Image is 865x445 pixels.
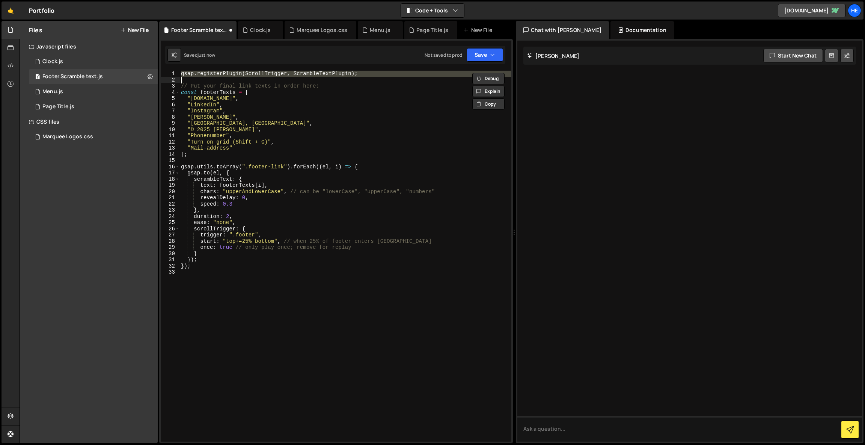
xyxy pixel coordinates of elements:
[29,84,158,99] div: 16487/44687.js
[161,263,180,269] div: 32
[527,52,579,59] h2: [PERSON_NAME]
[161,176,180,183] div: 18
[250,26,271,34] div: Clock.js
[171,26,228,34] div: Footer Scramble text.js
[29,129,158,144] div: Marquee Logos.css
[29,26,42,34] h2: Files
[401,4,464,17] button: Code + Tools
[29,69,158,84] div: 16487/44817.js
[416,26,448,34] div: Page Title.js
[121,27,149,33] button: New File
[161,257,180,263] div: 31
[161,114,180,121] div: 8
[516,21,609,39] div: Chat with [PERSON_NAME]
[20,39,158,54] div: Javascript files
[42,58,63,65] div: Clock.js
[2,2,20,20] a: 🤙
[161,201,180,207] div: 22
[297,26,347,34] div: Marquee Logos.css
[161,189,180,195] div: 20
[161,219,180,226] div: 25
[161,232,180,238] div: 27
[161,170,180,176] div: 17
[463,26,495,34] div: New File
[778,4,845,17] a: [DOMAIN_NAME]
[35,74,40,80] span: 1
[161,77,180,83] div: 2
[161,182,180,189] div: 19
[425,52,462,58] div: Not saved to prod
[42,103,74,110] div: Page Title.js
[161,127,180,133] div: 10
[472,98,505,110] button: Copy
[763,49,823,62] button: Start new chat
[472,73,505,84] button: Debug
[161,95,180,102] div: 5
[161,102,180,108] div: 6
[20,114,158,129] div: CSS files
[467,48,503,62] button: Save
[161,145,180,151] div: 13
[42,88,63,95] div: Menu.js
[161,108,180,114] div: 7
[161,251,180,257] div: 30
[161,164,180,170] div: 16
[161,207,180,213] div: 23
[161,89,180,96] div: 4
[370,26,390,34] div: Menu.js
[161,244,180,251] div: 29
[184,52,215,58] div: Saved
[161,157,180,164] div: 15
[161,213,180,220] div: 24
[161,269,180,275] div: 33
[610,21,674,39] div: Documentation
[42,133,93,140] div: Marquee Logos.css
[161,238,180,245] div: 28
[42,73,103,80] div: Footer Scramble text.js
[472,86,505,97] button: Explain
[161,139,180,145] div: 12
[161,226,180,232] div: 26
[848,4,861,17] a: He
[161,151,180,158] div: 14
[161,71,180,77] div: 1
[161,133,180,139] div: 11
[161,195,180,201] div: 21
[161,83,180,89] div: 3
[29,54,158,69] div: 16487/44689.js
[29,6,54,15] div: Portfolio
[197,52,215,58] div: just now
[161,120,180,127] div: 9
[29,99,160,114] div: 16487/44685.js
